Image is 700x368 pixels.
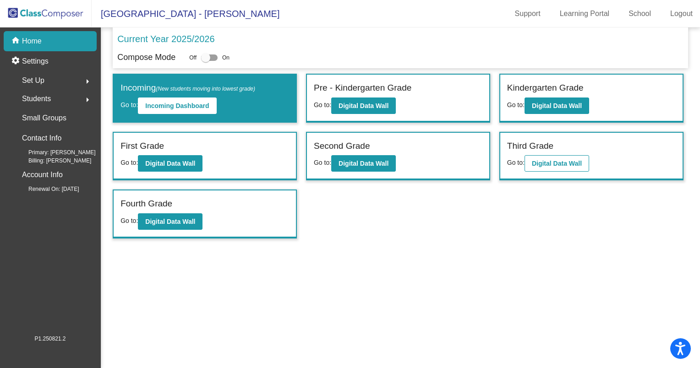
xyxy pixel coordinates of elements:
[11,56,22,67] mat-icon: settings
[22,132,61,145] p: Contact Info
[22,74,44,87] span: Set Up
[138,97,216,114] button: Incoming Dashboard
[222,54,230,62] span: On
[339,160,388,167] b: Digital Data Wall
[22,112,66,124] p: Small Groups
[145,102,209,109] b: Incoming Dashboard
[525,97,589,114] button: Digital Data Wall
[525,155,589,172] button: Digital Data Wall
[138,155,202,172] button: Digital Data Wall
[82,76,93,87] mat-icon: arrow_right
[331,97,396,114] button: Digital Data Wall
[22,56,49,67] p: Settings
[92,6,279,21] span: [GEOGRAPHIC_DATA] - [PERSON_NAME]
[120,81,255,95] label: Incoming
[14,157,91,165] span: Billing: [PERSON_NAME]
[507,101,525,108] span: Go to:
[621,6,658,21] a: School
[145,160,195,167] b: Digital Data Wall
[120,140,164,153] label: First Grade
[120,101,138,108] span: Go to:
[14,185,79,193] span: Renewal On: [DATE]
[120,197,172,211] label: Fourth Grade
[552,6,617,21] a: Learning Portal
[22,92,51,105] span: Students
[145,218,195,225] b: Digital Data Wall
[314,101,331,108] span: Go to:
[156,86,255,92] span: (New students moving into lowest grade)
[339,102,388,109] b: Digital Data Wall
[117,51,175,64] p: Compose Mode
[314,81,411,95] label: Pre - Kindergarten Grade
[189,54,197,62] span: Off
[22,36,42,47] p: Home
[314,159,331,166] span: Go to:
[120,159,138,166] span: Go to:
[331,155,396,172] button: Digital Data Wall
[508,6,548,21] a: Support
[117,32,214,46] p: Current Year 2025/2026
[532,160,582,167] b: Digital Data Wall
[82,94,93,105] mat-icon: arrow_right
[14,148,96,157] span: Primary: [PERSON_NAME]
[22,168,63,181] p: Account Info
[532,102,582,109] b: Digital Data Wall
[120,217,138,224] span: Go to:
[663,6,700,21] a: Logout
[507,140,553,153] label: Third Grade
[138,213,202,230] button: Digital Data Wall
[507,81,584,95] label: Kindergarten Grade
[314,140,370,153] label: Second Grade
[507,159,525,166] span: Go to:
[11,36,22,47] mat-icon: home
